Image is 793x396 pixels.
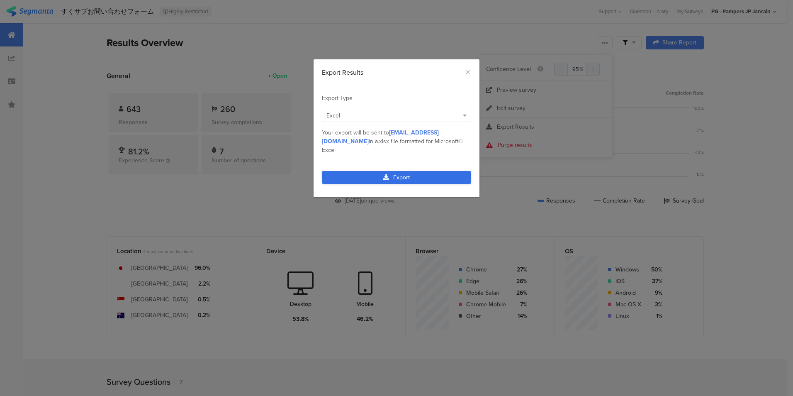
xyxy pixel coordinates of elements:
[322,68,471,77] div: Export Results
[322,128,439,146] span: [EMAIL_ADDRESS][DOMAIN_NAME]
[322,94,471,103] div: Export Type
[314,59,479,197] div: dialog
[465,68,471,77] button: Close
[326,111,340,120] span: Excel
[322,137,463,154] span: .xlsx file formatted for Microsoft© Excel
[322,128,471,154] div: Your export will be sent to in a
[322,171,471,184] a: Export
